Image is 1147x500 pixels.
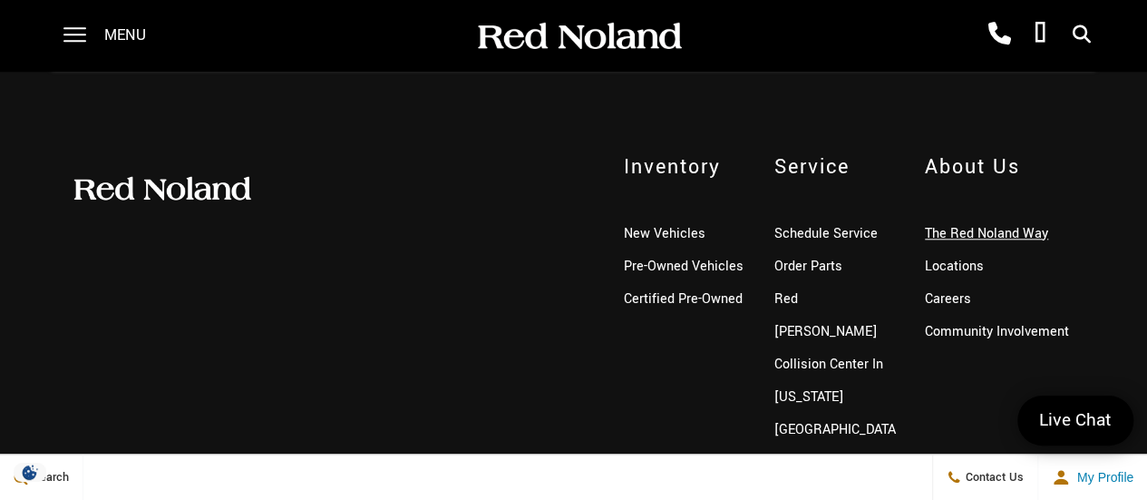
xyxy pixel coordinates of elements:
a: New Vehicles [624,224,705,243]
img: Opt-Out Icon [9,463,51,482]
a: Certified Pre-Owned [624,289,743,309]
a: Schedule Service [774,224,878,243]
a: Community Involvement [925,322,1069,341]
a: Red [PERSON_NAME] Collision Center In [US_STATE][GEOGRAPHIC_DATA] [774,289,896,472]
span: Inventory [624,152,747,181]
span: About Us [925,152,1075,181]
section: Click to Open Cookie Consent Modal [9,463,51,482]
img: Red Noland Auto Group [71,175,252,202]
img: Red Noland Auto Group [474,21,683,53]
a: Live Chat [1017,396,1133,446]
span: My Profile [1070,470,1133,485]
a: Careers [925,289,971,309]
a: The Red Noland Way [925,224,1048,243]
a: Order Parts [774,257,842,276]
span: Service [774,152,898,181]
span: Live Chat [1030,408,1121,433]
span: Contact Us [961,469,1024,485]
a: Pre-Owned Vehicles [624,257,744,276]
a: Locations [925,257,984,276]
button: Open user profile menu [1038,455,1147,500]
